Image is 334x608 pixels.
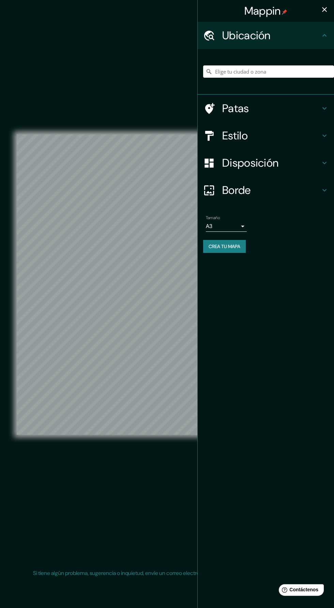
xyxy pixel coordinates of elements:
font: Tamaño [206,215,220,221]
font: Disposición [222,156,278,170]
font: Ubicación [222,28,271,43]
font: Borde [222,183,251,197]
input: Elige tu ciudad o zona [203,65,334,78]
div: Ubicación [198,22,334,49]
div: A3 [206,221,247,232]
div: Disposición [198,149,334,177]
img: pin-icon.png [282,9,287,15]
iframe: Lanzador de widgets de ayuda [273,581,327,601]
div: Patas [198,95,334,122]
font: Estilo [222,128,248,143]
canvas: Mapa [17,134,317,435]
div: Estilo [198,122,334,149]
font: Crea tu mapa [209,243,240,249]
font: Mappin [244,4,281,18]
font: Si tiene algún problema, sugerencia o inquietud, envíe un correo electrónico a [33,569,214,577]
button: Crea tu mapa [203,240,246,253]
div: Borde [198,177,334,204]
font: A3 [206,223,212,230]
font: Patas [222,101,249,116]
